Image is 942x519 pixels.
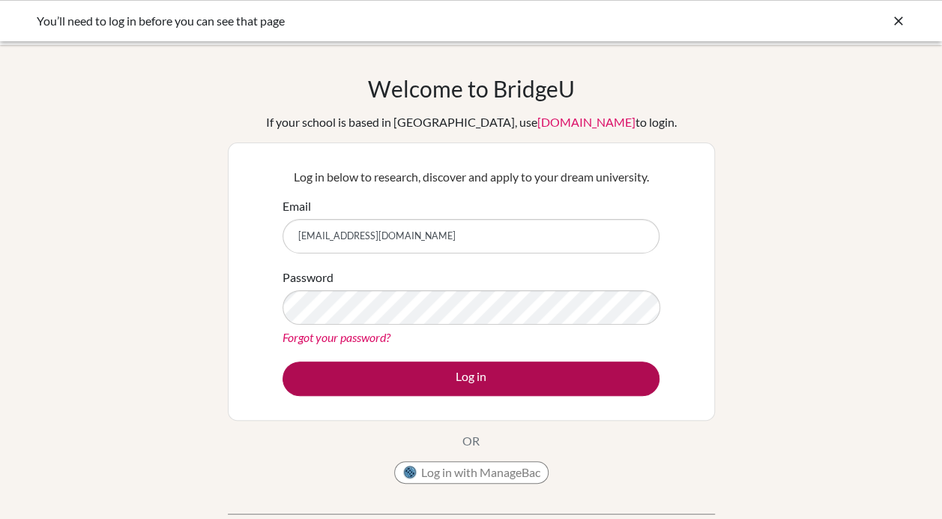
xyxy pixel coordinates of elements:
[283,268,333,286] label: Password
[283,168,659,186] p: Log in below to research, discover and apply to your dream university.
[266,113,677,131] div: If your school is based in [GEOGRAPHIC_DATA], use to login.
[37,12,681,30] div: You’ll need to log in before you can see that page
[368,75,575,102] h1: Welcome to BridgeU
[394,461,549,484] button: Log in with ManageBac
[537,115,635,129] a: [DOMAIN_NAME]
[283,197,311,215] label: Email
[283,361,659,396] button: Log in
[283,330,390,344] a: Forgot your password?
[462,432,480,450] p: OR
